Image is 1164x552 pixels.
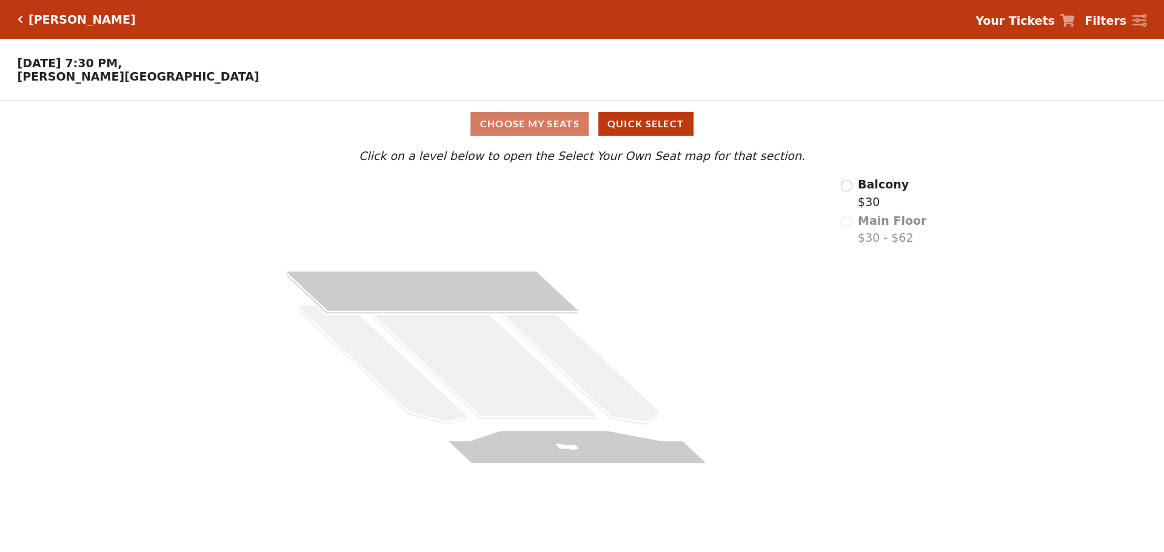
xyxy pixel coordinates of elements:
label: $30 - $62 [858,212,926,247]
h5: [PERSON_NAME] [28,13,136,27]
a: Click here to go back to filters [18,15,23,24]
text: Stage [555,443,580,450]
span: Balcony [858,178,909,191]
g: Balcony - Seats Available: 5 [286,271,579,314]
a: Filters [1085,12,1146,30]
p: Click on a level below to open the Select Your Own Seat map for that section. [154,147,1010,165]
button: Quick Select [598,112,694,136]
g: Main Floor - Seats Available: 0 [296,305,661,425]
a: Your Tickets [975,12,1075,30]
label: $30 [858,176,909,210]
span: Main Floor [858,214,926,227]
strong: Filters [1085,14,1126,27]
strong: Your Tickets [975,14,1055,27]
